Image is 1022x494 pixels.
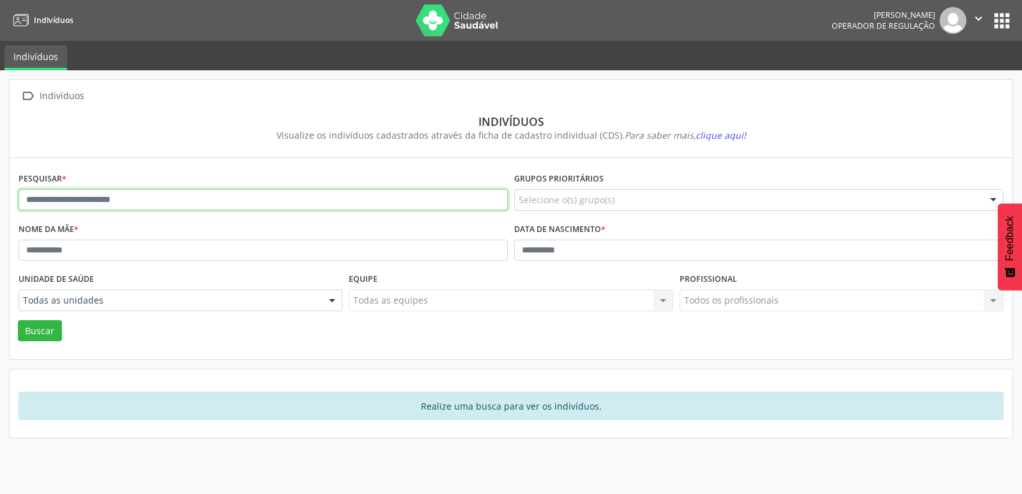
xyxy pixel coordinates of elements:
span: Operador de regulação [832,20,935,31]
label: Data de nascimento [514,220,606,240]
i: Para saber mais, [625,129,746,141]
div: Visualize os indivíduos cadastrados através da ficha de cadastro individual (CDS). [27,128,995,142]
button:  [966,7,991,34]
i:  [19,87,37,105]
button: Buscar [18,320,62,342]
img: img [940,7,966,34]
a: Indivíduos [9,10,73,31]
button: Feedback - Mostrar pesquisa [998,203,1022,290]
label: Unidade de saúde [19,270,94,289]
label: Grupos prioritários [514,169,604,189]
button: apps [991,10,1013,32]
span: Todas as unidades [23,294,316,307]
div: [PERSON_NAME] [832,10,935,20]
i:  [972,12,986,26]
label: Profissional [680,270,737,289]
span: clique aqui! [696,129,746,141]
a:  Indivíduos [19,87,86,105]
div: Indivíduos [37,87,86,105]
label: Equipe [349,270,378,289]
a: Indivíduos [4,45,67,70]
span: Indivíduos [34,15,73,26]
span: Feedback [1004,216,1016,261]
div: Realize uma busca para ver os indivíduos. [19,392,1003,420]
div: Indivíduos [27,114,995,128]
label: Pesquisar [19,169,66,189]
span: Selecione o(s) grupo(s) [519,193,614,206]
label: Nome da mãe [19,220,79,240]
